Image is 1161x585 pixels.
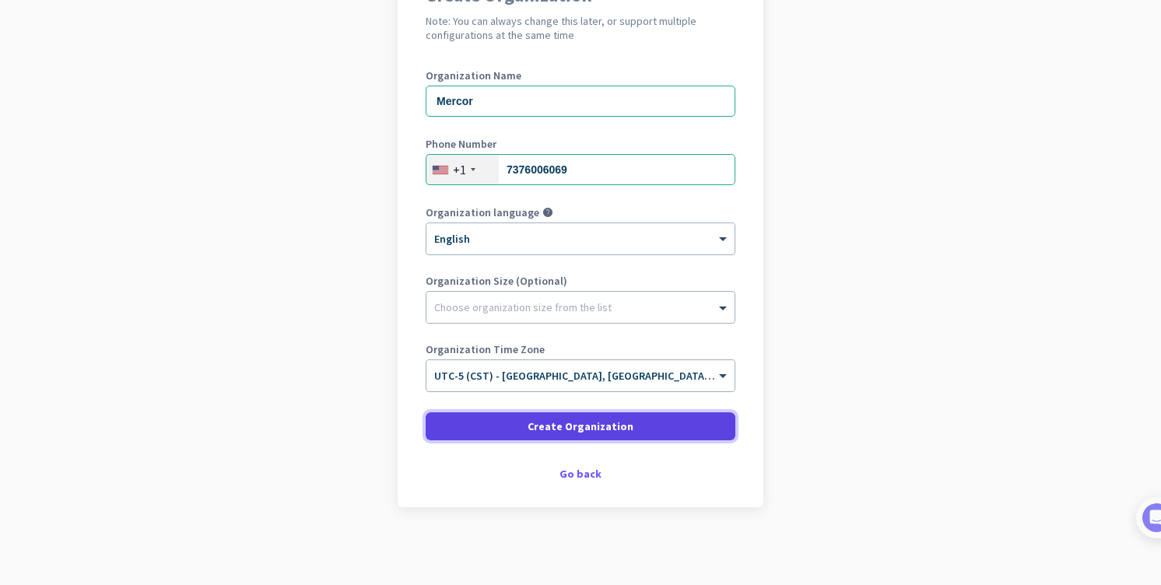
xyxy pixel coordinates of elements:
div: +1 [453,162,466,177]
input: What is the name of your organization? [426,86,735,117]
label: Organization Time Zone [426,344,735,355]
div: Go back [426,468,735,479]
h2: Note: You can always change this later, or support multiple configurations at the same time [426,14,735,42]
button: Create Organization [426,412,735,440]
label: Organization language [426,207,539,218]
label: Organization Name [426,70,735,81]
label: Phone Number [426,138,735,149]
span: Create Organization [528,419,633,434]
i: help [542,207,553,218]
input: 201-555-0123 [426,154,735,185]
label: Organization Size (Optional) [426,275,735,286]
